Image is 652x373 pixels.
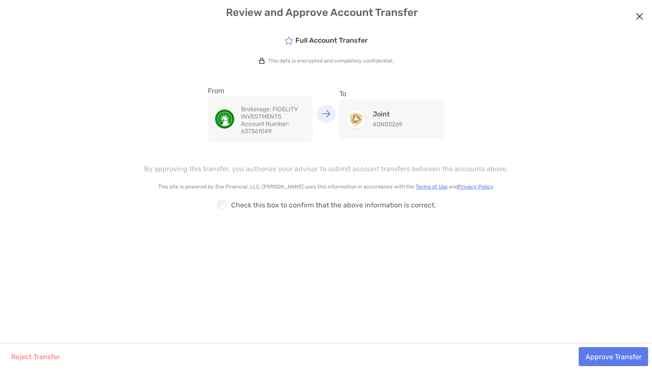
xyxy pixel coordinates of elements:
img: image [215,110,234,129]
h5: Full Account Transfer [285,36,368,45]
h4: Review and Approve Account Transfer [8,6,645,19]
div: Check this box to confirm that the above information is correct. [129,195,523,215]
a: Privacy Policy [458,184,493,190]
p: 637361049 [241,120,306,135]
img: Joint [347,110,366,129]
p: From [208,85,313,96]
a: Terms of Use [416,184,448,190]
img: Icon arrow [322,110,330,117]
button: Close modal [633,10,646,23]
button: Reject Transfer [4,347,66,366]
span: Account Number: [241,120,289,128]
p: By approving this transfer, you authorize your advisor to submit account transfers between the ac... [144,163,508,174]
span: Brokerage: [241,106,271,113]
h4: Joint [373,110,402,118]
button: Approve Transfer [579,347,648,366]
p: To [339,88,444,99]
p: This data is encrypted and completely confidential. [268,58,394,64]
p: This site is powered by Zoe Financial, LLC. [PERSON_NAME] uses this information in accordance wit... [129,184,523,190]
p: 4QN05269 [373,121,402,128]
p: FIDELITY INVESTMENTS [241,106,306,120]
img: icon lock [259,58,265,64]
